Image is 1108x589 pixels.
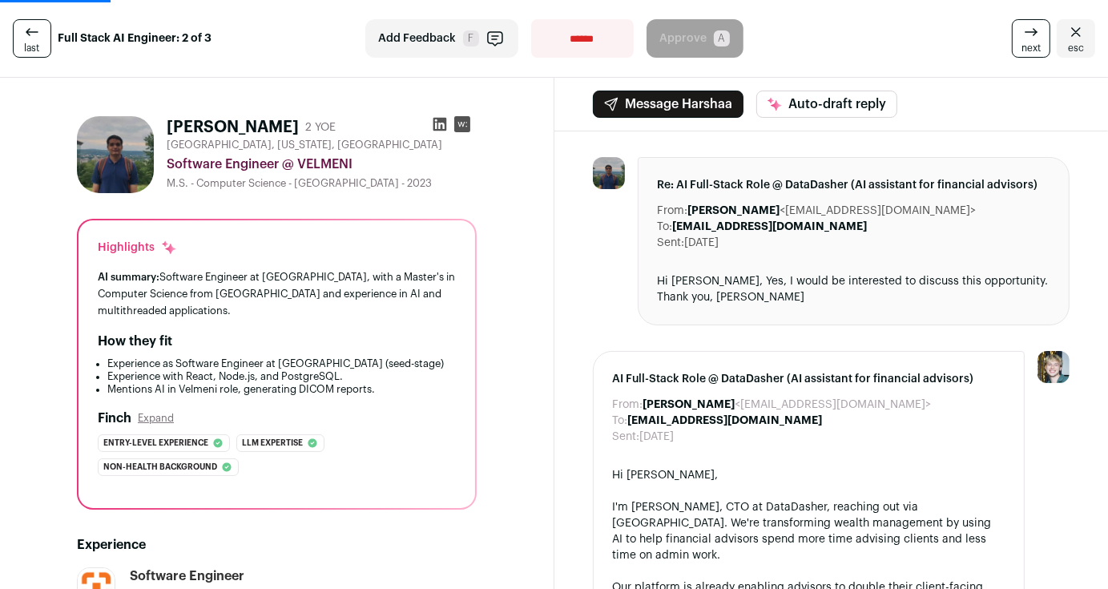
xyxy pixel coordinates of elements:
[1021,42,1041,54] span: next
[756,91,897,118] button: Auto-draft reply
[167,155,477,174] div: Software Engineer @ VELMENI
[593,91,743,118] button: Message Harshaa
[613,413,628,429] dt: To:
[658,203,688,219] dt: From:
[613,467,1005,483] div: Hi [PERSON_NAME],
[25,42,40,54] span: last
[379,30,457,46] span: Add Feedback
[658,177,1050,193] span: Re: AI Full-Stack Role @ DataDasher (AI assistant for financial advisors)
[643,399,735,410] b: [PERSON_NAME]
[13,19,51,58] a: last
[640,429,675,445] dd: [DATE]
[673,221,868,232] b: [EMAIL_ADDRESS][DOMAIN_NAME]
[138,412,174,425] button: Expand
[613,499,1005,563] div: I'm [PERSON_NAME], CTO at DataDasher, reaching out via [GEOGRAPHIC_DATA]. We're transforming weal...
[613,397,643,413] dt: From:
[1068,42,1084,54] span: esc
[628,415,823,426] b: [EMAIL_ADDRESS][DOMAIN_NAME]
[98,268,456,319] div: Software Engineer at [GEOGRAPHIC_DATA], with a Master's in Computer Science from [GEOGRAPHIC_DATA...
[643,397,932,413] dd: <[EMAIL_ADDRESS][DOMAIN_NAME]>
[77,535,477,555] h2: Experience
[685,235,719,251] dd: [DATE]
[658,273,1050,305] div: Hi [PERSON_NAME], Yes, I would be interested to discuss this opportunity. Thank you, [PERSON_NAME]
[658,235,685,251] dt: Sent:
[1037,351,1070,383] img: 6494470-medium_jpg
[1012,19,1050,58] a: next
[1057,19,1095,58] a: Close
[103,459,217,475] span: Non-health background
[688,205,780,216] b: [PERSON_NAME]
[98,409,131,428] h2: Finch
[107,357,456,370] li: Experience as Software Engineer at [GEOGRAPHIC_DATA] (seed-stage)
[98,272,159,282] span: AI summary:
[167,116,299,139] h1: [PERSON_NAME]
[130,567,244,585] div: Software Engineer
[305,119,336,135] div: 2 YOE
[365,19,518,58] button: Add Feedback F
[98,240,177,256] div: Highlights
[58,30,212,46] strong: Full Stack AI Engineer: 2 of 3
[167,139,442,151] span: [GEOGRAPHIC_DATA], [US_STATE], [GEOGRAPHIC_DATA]
[613,429,640,445] dt: Sent:
[463,30,479,46] span: F
[103,435,208,451] span: Entry-level experience
[593,157,625,189] img: 8bf1396185cb462ac2b37b1ba142b39cc59137bade249953ae4db6a3b10422e8
[77,116,154,193] img: 8bf1396185cb462ac2b37b1ba142b39cc59137bade249953ae4db6a3b10422e8
[107,370,456,383] li: Experience with React, Node.js, and PostgreSQL.
[167,177,477,190] div: M.S. - Computer Science - [GEOGRAPHIC_DATA] - 2023
[107,383,456,396] li: Mentions AI in Velmeni role, generating DICOM reports.
[98,332,172,351] h2: How they fit
[658,219,673,235] dt: To:
[613,371,1005,387] span: AI Full-Stack Role @ DataDasher (AI assistant for financial advisors)
[688,203,977,219] dd: <[EMAIL_ADDRESS][DOMAIN_NAME]>
[242,435,303,451] span: Llm expertise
